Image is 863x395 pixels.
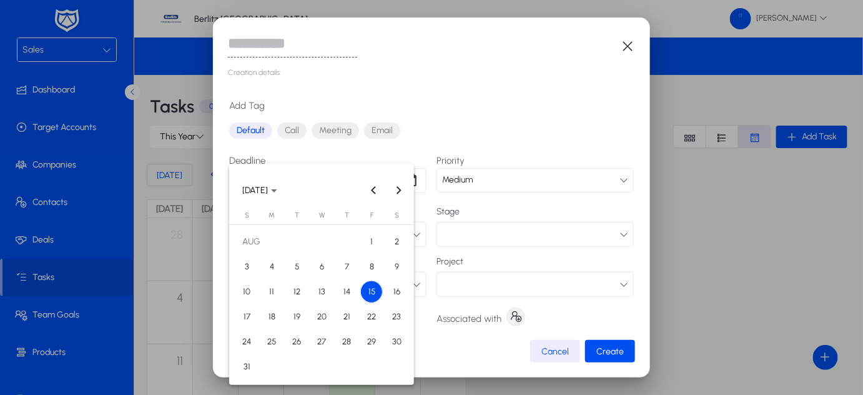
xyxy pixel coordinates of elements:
[395,211,399,219] span: S
[234,304,259,329] button: 17 Aug 2025
[360,306,383,328] span: 22
[385,306,408,328] span: 23
[385,281,408,303] span: 16
[235,256,258,278] span: 3
[384,279,409,304] button: 16 Aug 2025
[345,211,349,219] span: T
[310,256,333,278] span: 6
[284,279,309,304] button: 12 Aug 2025
[32,32,137,42] div: Domain: [DOMAIN_NAME]
[384,329,409,354] button: 30 Aug 2025
[386,177,411,202] button: Next month
[309,279,334,304] button: 13 Aug 2025
[370,211,373,219] span: F
[269,211,275,219] span: M
[335,331,358,353] span: 28
[359,329,384,354] button: 29 Aug 2025
[360,231,383,253] span: 1
[309,304,334,329] button: 20 Aug 2025
[335,281,358,303] span: 14
[359,229,384,254] button: 1 Aug 2025
[360,281,383,303] span: 15
[234,229,359,254] td: AUG
[359,279,384,304] button: 15 Aug 2025
[310,331,333,353] span: 27
[124,72,134,82] img: tab_keywords_by_traffic_grey.svg
[259,254,284,279] button: 4 Aug 2025
[334,279,359,304] button: 14 Aug 2025
[359,254,384,279] button: 8 Aug 2025
[360,256,383,278] span: 8
[335,256,358,278] span: 7
[235,331,258,353] span: 24
[47,74,112,82] div: Domain Overview
[234,279,259,304] button: 10 Aug 2025
[234,354,259,379] button: 31 Aug 2025
[334,304,359,329] button: 21 Aug 2025
[285,306,308,328] span: 19
[285,256,308,278] span: 5
[245,211,249,219] span: S
[310,281,333,303] span: 13
[242,185,268,196] span: [DATE]
[384,254,409,279] button: 9 Aug 2025
[295,211,299,219] span: T
[385,256,408,278] span: 9
[35,20,61,30] div: v 4.0.25
[335,306,358,328] span: 21
[34,72,44,82] img: tab_domain_overview_orange.svg
[235,356,258,378] span: 31
[20,32,30,42] img: website_grey.svg
[310,306,333,328] span: 20
[284,329,309,354] button: 26 Aug 2025
[319,211,325,219] span: W
[385,331,408,353] span: 30
[384,229,409,254] button: 2 Aug 2025
[260,306,283,328] span: 18
[234,254,259,279] button: 3 Aug 2025
[285,281,308,303] span: 12
[260,256,283,278] span: 4
[309,254,334,279] button: 6 Aug 2025
[285,331,308,353] span: 26
[235,281,258,303] span: 10
[259,304,284,329] button: 18 Aug 2025
[235,306,258,328] span: 17
[361,177,386,202] button: Previous month
[334,329,359,354] button: 28 Aug 2025
[385,231,408,253] span: 2
[360,331,383,353] span: 29
[259,279,284,304] button: 11 Aug 2025
[259,329,284,354] button: 25 Aug 2025
[138,74,210,82] div: Keywords by Traffic
[260,281,283,303] span: 11
[309,329,334,354] button: 27 Aug 2025
[284,304,309,329] button: 19 Aug 2025
[20,20,30,30] img: logo_orange.svg
[260,331,283,353] span: 25
[334,254,359,279] button: 7 Aug 2025
[384,304,409,329] button: 23 Aug 2025
[234,329,259,354] button: 24 Aug 2025
[359,304,384,329] button: 22 Aug 2025
[237,179,282,201] button: Choose month and year
[284,254,309,279] button: 5 Aug 2025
